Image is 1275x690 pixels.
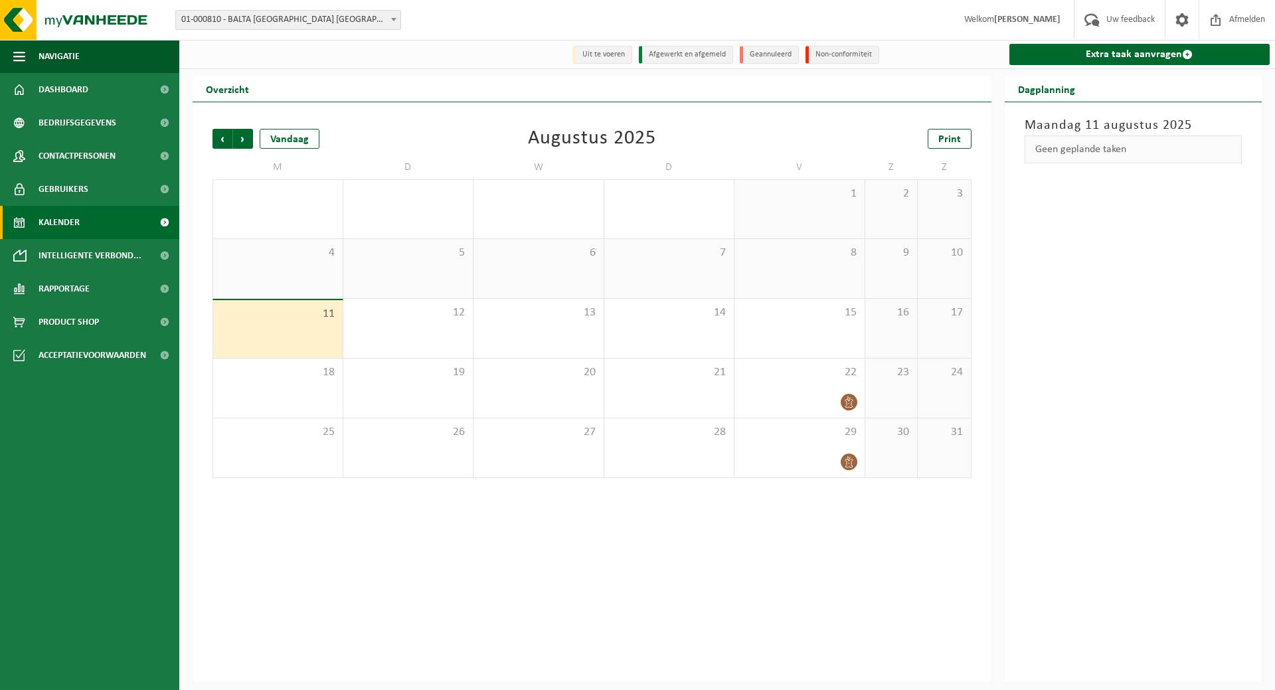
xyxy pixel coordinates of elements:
span: 2 [872,187,911,201]
span: Intelligente verbond... [39,239,141,272]
td: Z [865,155,918,179]
span: Rapportage [39,272,90,305]
span: 4 [220,246,336,260]
span: 22 [741,365,858,380]
span: Product Shop [39,305,99,339]
span: 29 [350,187,467,201]
span: 14 [611,305,728,320]
span: Volgende [233,129,253,149]
span: 17 [924,305,964,320]
span: Vorige [212,129,232,149]
span: Bedrijfsgegevens [39,106,116,139]
span: 21 [611,365,728,380]
span: Kalender [39,206,80,239]
li: Afgewerkt en afgemeld [639,46,733,64]
span: 12 [350,305,467,320]
span: 29 [741,425,858,440]
td: D [604,155,735,179]
a: Print [928,129,972,149]
span: 7 [611,246,728,260]
span: 5 [350,246,467,260]
span: 15 [741,305,858,320]
span: 28 [611,425,728,440]
span: 8 [741,246,858,260]
span: 31 [924,425,964,440]
h2: Dagplanning [1005,76,1088,102]
td: W [473,155,604,179]
span: Print [938,134,961,145]
td: D [343,155,474,179]
li: Geannuleerd [740,46,799,64]
span: 18 [220,365,336,380]
td: M [212,155,343,179]
span: 16 [872,305,911,320]
strong: [PERSON_NAME] [994,15,1061,25]
span: 10 [924,246,964,260]
td: V [734,155,865,179]
span: 23 [872,365,911,380]
span: 9 [872,246,911,260]
div: Vandaag [260,129,319,149]
span: 11 [220,307,336,321]
span: 1 [741,187,858,201]
span: 3 [924,187,964,201]
span: 26 [350,425,467,440]
span: 19 [350,365,467,380]
span: Gebruikers [39,173,88,206]
div: Geen geplande taken [1025,135,1242,163]
span: 31 [611,187,728,201]
li: Uit te voeren [572,46,632,64]
span: 01-000810 - BALTA OUDENAARDE NV - OUDENAARDE [175,10,401,30]
span: 6 [480,246,597,260]
li: Non-conformiteit [806,46,879,64]
span: 30 [480,187,597,201]
span: Acceptatievoorwaarden [39,339,146,372]
span: 30 [872,425,911,440]
h2: Overzicht [193,76,262,102]
h3: Maandag 11 augustus 2025 [1025,116,1242,135]
a: Extra taak aanvragen [1009,44,1270,65]
span: 01-000810 - BALTA OUDENAARDE NV - OUDENAARDE [176,11,400,29]
td: Z [918,155,971,179]
span: 28 [220,187,336,201]
span: Dashboard [39,73,88,106]
span: Contactpersonen [39,139,116,173]
span: 25 [220,425,336,440]
span: 13 [480,305,597,320]
span: 24 [924,365,964,380]
div: Augustus 2025 [528,129,656,149]
span: 20 [480,365,597,380]
span: Navigatie [39,40,80,73]
span: 27 [480,425,597,440]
